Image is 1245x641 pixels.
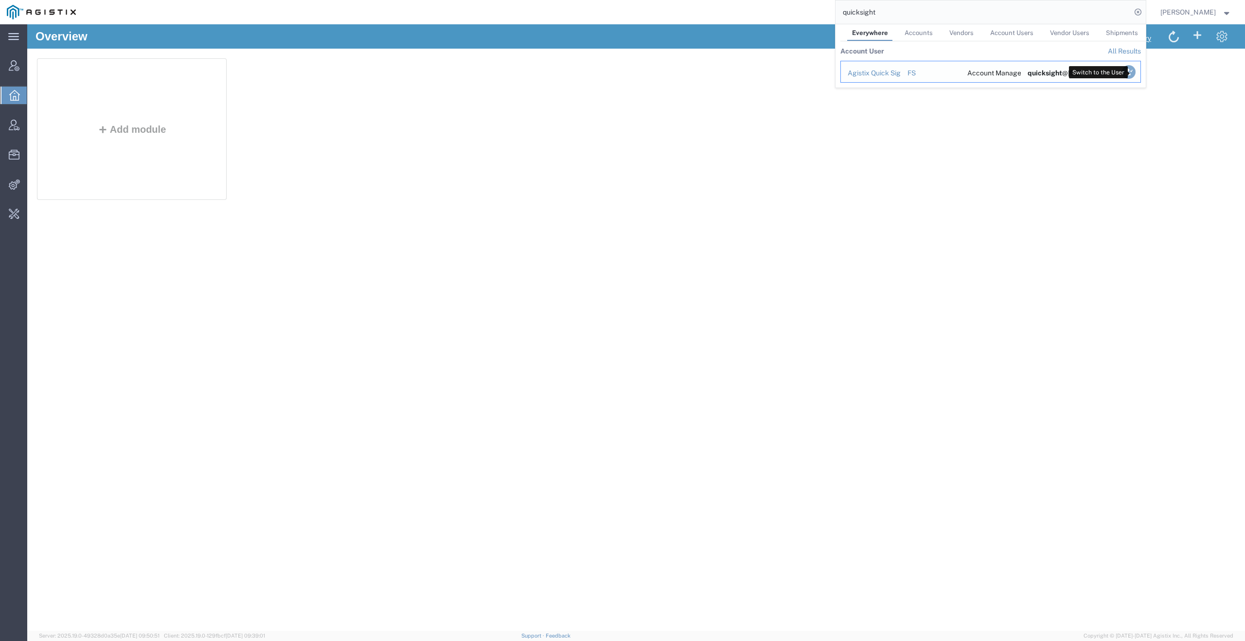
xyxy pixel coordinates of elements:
div: Active [1087,68,1110,78]
span: Shipments [1106,29,1138,36]
span: Server: 2025.19.0-49328d0a35e [39,633,160,639]
div: Agistix Quick Sight Service User [848,68,894,78]
div: FS [907,68,954,78]
input: Search for shipment number, reference number [836,0,1131,24]
span: quicksight [1027,69,1062,77]
a: Support [521,633,546,639]
span: Vendors [949,29,974,36]
span: Daria Moshkova [1160,7,1216,18]
img: logo [7,5,76,19]
span: Vendor Users [1050,29,1089,36]
span: Client: 2025.19.0-129fbcf [164,633,265,639]
span: [DATE] 09:39:01 [226,633,265,639]
button: Add module [68,100,142,110]
button: [PERSON_NAME] [1160,6,1232,18]
div: quicksight@agistix.com [1027,68,1074,78]
span: Account Users [990,29,1033,36]
th: Account User [840,41,884,61]
table: Search Results [840,41,1146,88]
iframe: FS Legacy Container [27,24,1245,631]
span: Everywhere [852,29,888,36]
span: Accounts [905,29,933,36]
a: View all account users found by criterion [1108,47,1141,55]
div: Account Manager [967,68,1014,78]
span: [DATE] 09:50:51 [120,633,160,639]
a: Feedback [546,633,570,639]
span: Copyright © [DATE]-[DATE] Agistix Inc., All Rights Reserved [1084,632,1233,640]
